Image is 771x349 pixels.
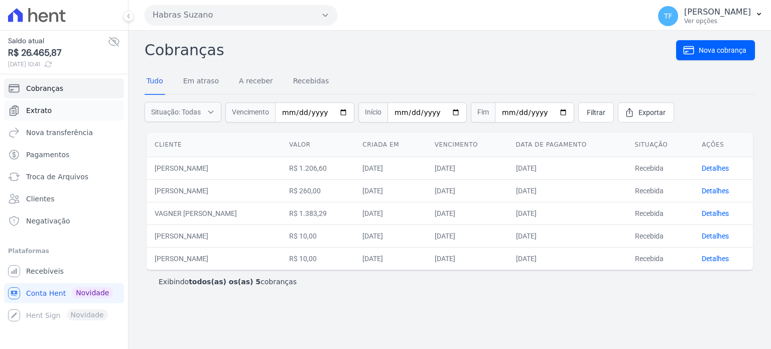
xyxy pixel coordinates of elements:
a: Detalhes [702,209,729,217]
a: Cobranças [4,78,124,98]
span: Filtrar [587,107,605,118]
th: Cliente [147,133,281,157]
td: Recebida [627,157,694,179]
a: Detalhes [702,187,729,195]
td: R$ 10,00 [281,224,354,247]
span: Fim [471,102,495,123]
td: [DATE] [508,202,627,224]
span: Recebíveis [26,266,64,276]
h2: Cobranças [145,39,676,61]
td: R$ 10,00 [281,247,354,270]
span: Extrato [26,105,52,115]
td: [DATE] [354,157,426,179]
a: A receber [237,69,275,95]
span: [DATE] 10:41 [8,60,108,69]
span: Nova cobrança [699,45,746,55]
td: [DATE] [427,202,508,224]
td: [PERSON_NAME] [147,247,281,270]
a: Exportar [618,102,674,123]
span: Conta Hent [26,288,66,298]
td: [DATE] [427,247,508,270]
a: Filtrar [578,102,614,123]
nav: Sidebar [8,78,120,325]
p: [PERSON_NAME] [684,7,751,17]
td: R$ 1.206,60 [281,157,354,179]
button: TF [PERSON_NAME] Ver opções [650,2,771,30]
td: [PERSON_NAME] [147,179,281,202]
button: Situação: Todas [145,102,221,122]
td: [DATE] [354,247,426,270]
td: R$ 260,00 [281,179,354,202]
span: Clientes [26,194,54,204]
a: Detalhes [702,232,729,240]
a: Em atraso [181,69,221,95]
button: Habras Suzano [145,5,337,25]
th: Data de pagamento [508,133,627,157]
td: [DATE] [508,179,627,202]
a: Extrato [4,100,124,121]
th: Situação [627,133,694,157]
th: Criada em [354,133,426,157]
th: Ações [694,133,753,157]
a: Clientes [4,189,124,209]
td: [PERSON_NAME] [147,224,281,247]
span: R$ 26.465,87 [8,46,108,60]
p: Ver opções [684,17,751,25]
td: [DATE] [427,224,508,247]
a: Nova cobrança [676,40,755,60]
td: [DATE] [354,224,426,247]
span: Cobranças [26,83,63,93]
b: todos(as) os(as) 5 [189,278,261,286]
td: [DATE] [427,179,508,202]
span: TF [664,13,673,20]
div: Plataformas [8,245,120,257]
a: Pagamentos [4,145,124,165]
a: Recebíveis [4,261,124,281]
span: Troca de Arquivos [26,172,88,182]
span: Saldo atual [8,36,108,46]
td: [DATE] [508,157,627,179]
td: VAGNER [PERSON_NAME] [147,202,281,224]
td: Recebida [627,247,694,270]
a: Recebidas [291,69,331,95]
a: Tudo [145,69,165,95]
td: [DATE] [508,224,627,247]
td: Recebida [627,224,694,247]
span: Nova transferência [26,128,93,138]
th: Valor [281,133,354,157]
td: Recebida [627,202,694,224]
a: Detalhes [702,255,729,263]
td: [DATE] [508,247,627,270]
a: Detalhes [702,164,729,172]
p: Exibindo cobranças [159,277,297,287]
span: Negativação [26,216,70,226]
a: Negativação [4,211,124,231]
td: [DATE] [427,157,508,179]
a: Conta Hent Novidade [4,283,124,303]
td: [DATE] [354,179,426,202]
td: [PERSON_NAME] [147,157,281,179]
td: [DATE] [354,202,426,224]
span: Pagamentos [26,150,69,160]
td: R$ 1.383,29 [281,202,354,224]
span: Início [358,102,388,123]
span: Novidade [72,287,113,298]
td: Recebida [627,179,694,202]
span: Exportar [638,107,666,118]
span: Vencimento [225,102,275,123]
span: Situação: Todas [151,107,201,117]
th: Vencimento [427,133,508,157]
a: Troca de Arquivos [4,167,124,187]
a: Nova transferência [4,123,124,143]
